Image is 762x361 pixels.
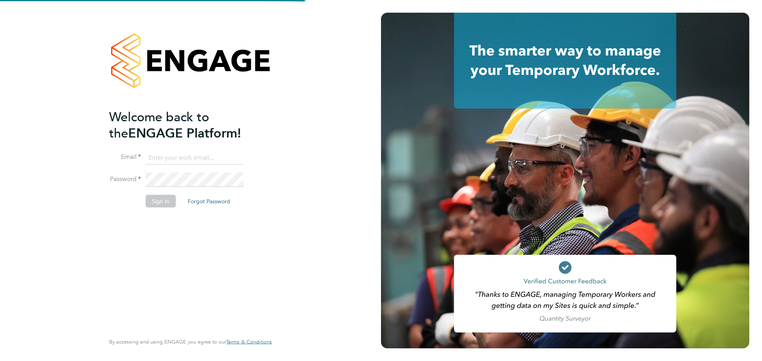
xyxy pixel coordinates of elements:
span: By accessing and using ENGAGE you agree to our [109,338,272,345]
label: Password [109,175,141,183]
span: Welcome back to the [109,109,209,141]
label: Email [109,153,141,161]
button: Sign In [146,195,176,208]
a: Terms & Conditions [226,339,272,345]
input: Enter your work email... [146,151,244,165]
h2: ENGAGE Platform! [109,109,264,141]
button: Forgot Password [181,195,237,208]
